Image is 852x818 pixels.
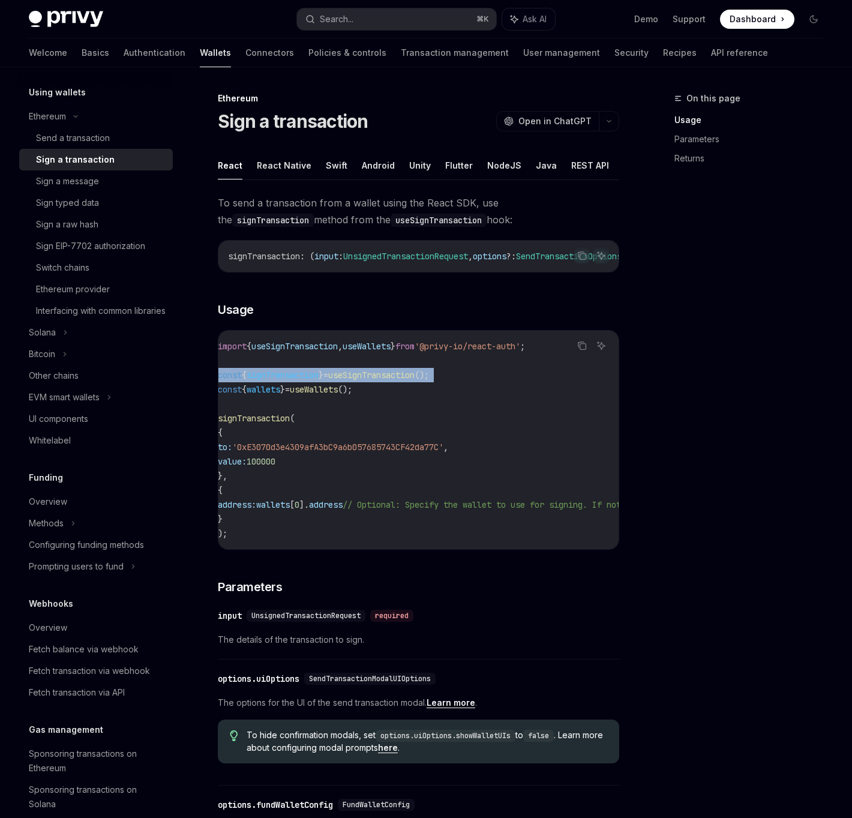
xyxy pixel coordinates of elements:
a: Sign a raw hash [19,214,173,235]
span: address [309,499,343,510]
div: Overview [29,621,67,635]
a: User management [523,38,600,67]
div: EVM smart wallets [29,390,100,404]
span: }, [218,471,227,481]
button: Swift [326,151,347,179]
a: Wallets [200,38,231,67]
div: Send a transaction [36,131,110,145]
span: signTransaction [247,370,319,380]
div: Sponsoring transactions on Solana [29,783,166,811]
h5: Webhooks [29,597,73,611]
h5: Gas management [29,723,103,737]
a: Authentication [124,38,185,67]
span: } [218,514,223,525]
span: { [218,485,223,496]
div: Whitelabel [29,433,71,448]
a: here [378,742,398,753]
span: from [395,341,415,352]
div: Sign EIP-7702 authorization [36,239,145,253]
span: UnsignedTransactionRequest [343,251,468,262]
a: Returns [674,149,833,168]
span: { [242,384,247,395]
div: Fetch balance via webhook [29,642,139,657]
span: (); [415,370,429,380]
div: UI components [29,412,88,426]
div: options.uiOptions [218,673,299,685]
a: Sign a message [19,170,173,192]
button: Open in ChatGPT [496,111,599,131]
span: { [242,370,247,380]
span: ; [520,341,525,352]
svg: Tip [230,730,238,741]
div: Sign a raw hash [36,217,98,232]
span: SendTransactionOptions [516,251,622,262]
span: The options for the UI of the send transaction modal. . [218,696,619,710]
span: 0 [295,499,299,510]
span: import [218,341,247,352]
a: Fetch balance via webhook [19,639,173,660]
a: Dashboard [720,10,794,29]
span: ( [290,413,295,424]
span: FundWalletConfig [343,800,410,810]
span: // Optional: Specify the wallet to use for signing. If not provided, the first wallet will be used. [343,499,818,510]
span: signTransaction [228,251,300,262]
div: Methods [29,516,64,531]
a: Transaction management [401,38,509,67]
a: Basics [82,38,109,67]
span: , [468,251,473,262]
div: input [218,610,242,622]
span: ⌘ K [476,14,489,24]
span: To hide confirmation modals, set to . Learn more about configuring modal prompts . [247,729,608,754]
div: Fetch transaction via API [29,685,125,700]
button: Copy the contents from the code block [574,338,590,353]
span: : ( [300,251,314,262]
a: Parameters [674,130,833,149]
a: UI components [19,408,173,430]
div: Prompting users to fund [29,559,124,574]
span: const [218,370,242,380]
a: Switch chains [19,257,173,278]
div: Interfacing with common libraries [36,304,166,318]
a: Demo [634,13,658,25]
span: useSignTransaction [328,370,415,380]
button: Search...⌘K [297,8,497,30]
h1: Sign a transaction [218,110,368,132]
span: ]. [299,499,309,510]
code: options.uiOptions.showWalletUIs [376,730,515,742]
span: Dashboard [730,13,776,25]
button: Copy the contents from the code block [574,248,590,263]
span: = [285,384,290,395]
button: NodeJS [487,151,521,179]
button: React [218,151,242,179]
span: ?: [506,251,516,262]
span: The details of the transaction to sign. [218,633,619,647]
span: } [391,341,395,352]
a: Connectors [245,38,294,67]
div: Sign a message [36,174,99,188]
div: Switch chains [36,260,89,275]
a: Other chains [19,365,173,386]
div: Fetch transaction via webhook [29,664,150,678]
button: Ask AI [502,8,555,30]
a: Recipes [663,38,697,67]
div: Configuring funding methods [29,538,144,552]
a: Overview [19,617,173,639]
div: Bitcoin [29,347,55,361]
a: Usage [674,110,833,130]
a: Fetch transaction via webhook [19,660,173,682]
code: useSignTransaction [391,214,487,227]
span: SendTransactionModalUIOptions [309,674,431,684]
a: Interfacing with common libraries [19,300,173,322]
div: Sign a transaction [36,152,115,167]
span: ); [218,528,227,539]
span: '0xE3070d3e4309afA3bC9a6b057685743CF42da77C' [232,442,443,453]
button: REST API [571,151,609,179]
span: Ask AI [523,13,547,25]
span: } [280,384,285,395]
span: useWallets [343,341,391,352]
span: , [443,442,448,453]
a: Sponsoring transactions on Ethereum [19,743,173,779]
a: Send a transaction [19,127,173,149]
span: const [218,384,242,395]
div: Sponsoring transactions on Ethereum [29,747,166,775]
